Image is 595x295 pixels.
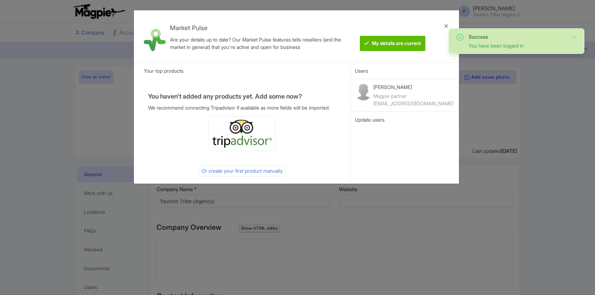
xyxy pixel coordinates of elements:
div: [EMAIL_ADDRESS][DOMAIN_NAME] [373,100,453,107]
div: Or create your first product manually [198,165,286,177]
h4: You haven't added any products yet. Add some now? [148,93,336,100]
h4: Market Pulse [170,24,347,32]
p: [PERSON_NAME] [373,83,453,91]
div: Magpie partner [373,92,453,100]
btn: My details are current [360,36,425,51]
img: contact-b11cc6e953956a0c50a2f97983291f06.png [355,83,372,100]
img: ta_logo-885a1c64328048f2535e39284ba9d771.png [211,119,272,148]
p: We recommend connecting Tripadvisor if available as more fields will be imported. [148,104,336,111]
img: market_pulse-1-0a5220b3d29e4a0de46fb7534bebe030.svg [144,29,166,51]
div: Your top products [134,62,350,79]
button: Close [571,33,577,41]
div: Success [469,33,566,40]
div: Update users [355,116,454,124]
div: Users [351,62,459,79]
div: You have been logged in [469,42,566,49]
div: Are your details up to date? Our Market Pulse features tells resellers (and the market in general... [170,36,347,51]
